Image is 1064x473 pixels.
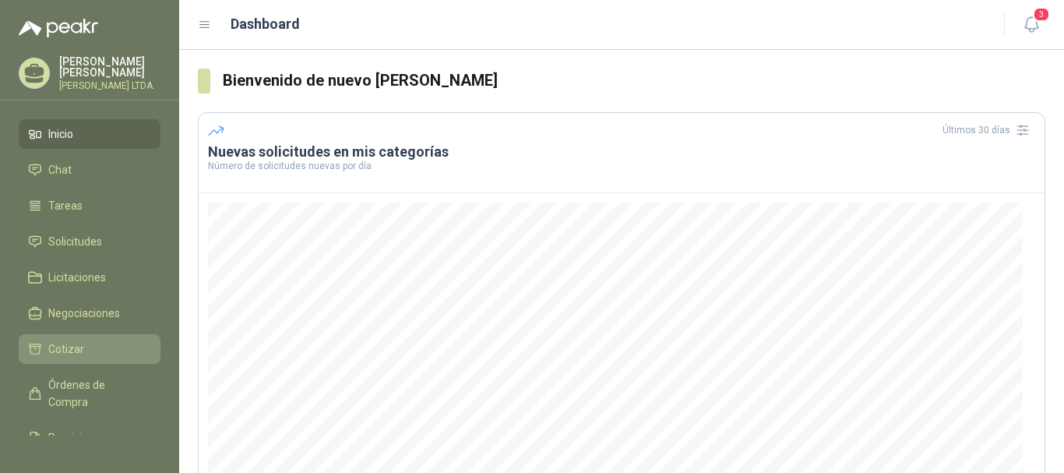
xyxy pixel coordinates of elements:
a: Inicio [19,119,160,149]
span: Inicio [48,125,73,143]
a: Órdenes de Compra [19,370,160,417]
a: Remisiones [19,423,160,453]
span: Chat [48,161,72,178]
a: Negociaciones [19,298,160,328]
a: Solicitudes [19,227,160,256]
p: Número de solicitudes nuevas por día [208,161,1035,171]
span: Tareas [48,197,83,214]
h1: Dashboard [231,13,300,35]
h3: Bienvenido de nuevo [PERSON_NAME] [223,69,1045,93]
a: Licitaciones [19,263,160,292]
img: Logo peakr [19,19,98,37]
span: Órdenes de Compra [48,376,146,411]
span: Licitaciones [48,269,106,286]
span: Negociaciones [48,305,120,322]
span: Cotizar [48,341,84,358]
span: 3 [1033,7,1050,22]
a: Cotizar [19,334,160,364]
div: Últimos 30 días [942,118,1035,143]
a: Chat [19,155,160,185]
p: [PERSON_NAME] [PERSON_NAME] [59,56,160,78]
h3: Nuevas solicitudes en mis categorías [208,143,1035,161]
button: 3 [1017,11,1045,39]
span: Solicitudes [48,233,102,250]
a: Tareas [19,191,160,221]
p: [PERSON_NAME] LTDA. [59,81,160,90]
span: Remisiones [48,429,106,447]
